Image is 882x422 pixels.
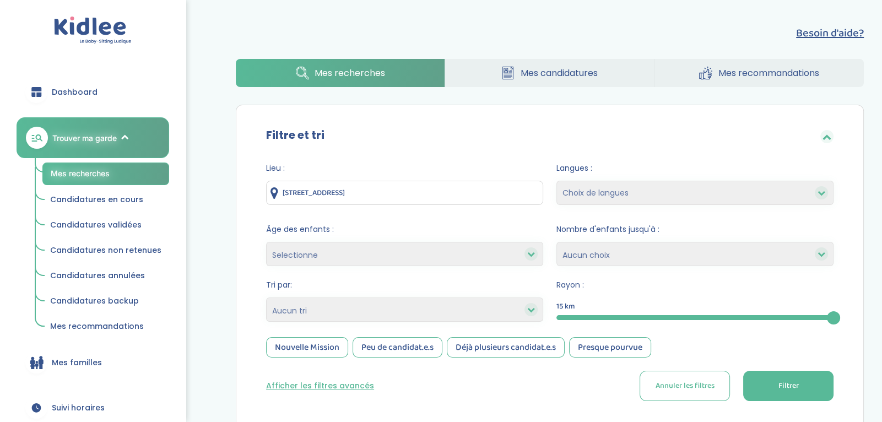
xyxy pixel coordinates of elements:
[266,127,324,143] label: Filtre et tri
[520,66,597,80] span: Mes candidatures
[52,132,117,144] span: Trouver ma garde
[42,190,169,210] a: Candidatures en cours
[42,316,169,337] a: Mes recommandations
[556,301,575,312] span: 15 km
[266,279,543,291] span: Tri par:
[50,219,142,230] span: Candidatures validées
[266,181,543,205] input: Ville ou code postale
[51,169,110,178] span: Mes recherches
[556,224,834,235] span: Nombre d'enfants jusqu'à :
[353,337,442,358] div: Peu de candidat.e.s
[50,270,145,281] span: Candidatures annulées
[54,17,132,45] img: logo.svg
[266,224,543,235] span: Âge des enfants :
[556,163,834,174] span: Langues :
[315,66,385,80] span: Mes recherches
[52,402,105,414] span: Suivi horaires
[743,371,834,401] button: Filtrer
[236,59,445,87] a: Mes recherches
[50,194,143,205] span: Candidatures en cours
[718,66,819,80] span: Mes recommandations
[266,380,374,392] button: Afficher les filtres avancés
[569,337,651,358] div: Presque pourvue
[266,337,348,358] div: Nouvelle Mission
[654,59,864,87] a: Mes recommandations
[17,72,169,112] a: Dashboard
[52,86,98,98] span: Dashboard
[778,380,799,392] span: Filtrer
[42,266,169,286] a: Candidatures annulées
[52,357,102,369] span: Mes familles
[266,163,543,174] span: Lieu :
[796,25,864,41] button: Besoin d'aide?
[556,279,834,291] span: Rayon :
[17,117,169,158] a: Trouver ma garde
[42,240,169,261] a: Candidatures non retenues
[50,295,139,306] span: Candidatures backup
[656,380,715,392] span: Annuler les filtres
[42,215,169,236] a: Candidatures validées
[17,343,169,382] a: Mes familles
[42,291,169,312] a: Candidatures backup
[50,321,144,332] span: Mes recommandations
[50,245,161,256] span: Candidatures non retenues
[42,163,169,185] a: Mes recherches
[640,371,730,401] button: Annuler les filtres
[445,59,654,87] a: Mes candidatures
[447,337,565,358] div: Déjà plusieurs candidat.e.s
